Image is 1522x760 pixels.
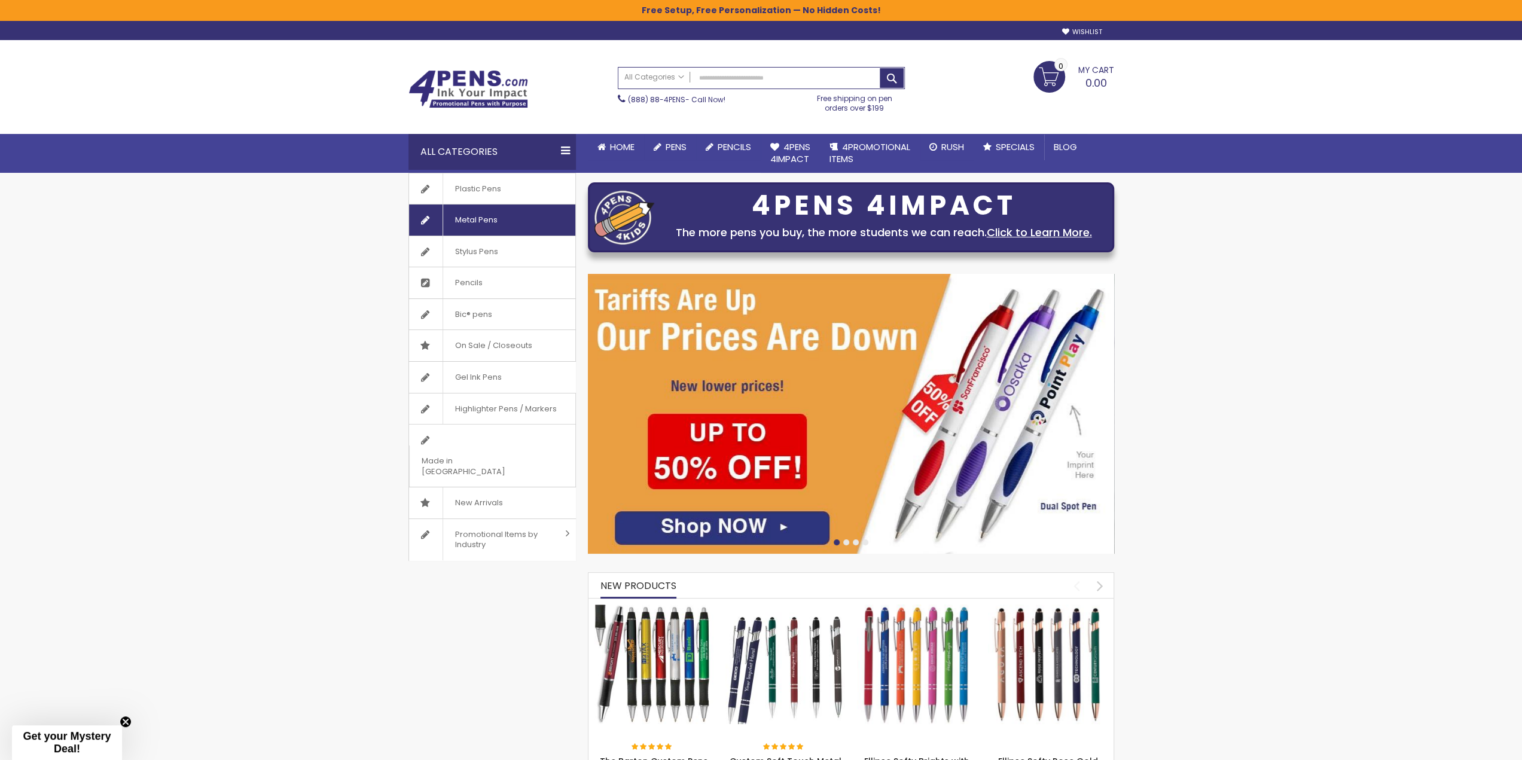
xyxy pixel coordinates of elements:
div: All Categories [408,134,576,170]
span: Rush [941,141,964,153]
div: Free shipping on pen orders over $199 [804,89,905,113]
a: 4Pens4impact [761,134,820,173]
span: Pencils [443,267,495,298]
span: Pencils [718,141,751,153]
span: 0.00 [1085,75,1107,90]
div: The more pens you buy, the more students we can reach. [660,224,1108,241]
img: 4Pens Custom Pens and Promotional Products [408,70,528,108]
a: Plastic Pens [409,173,575,205]
div: Get your Mystery Deal!Close teaser [12,725,122,760]
span: Highlighter Pens / Markers [443,393,569,425]
span: Get your Mystery Deal! [23,730,111,755]
a: Pencils [696,134,761,160]
a: Highlighter Pens / Markers [409,393,575,425]
a: Click to Learn More. [987,225,1092,240]
div: 100% [763,743,805,752]
div: next [1090,575,1111,596]
div: 4PENS 4IMPACT [660,193,1108,218]
img: /cheap-promotional-products.html [588,274,1114,554]
a: The Barton Custom Pens Special Offer [594,604,714,614]
a: Wishlist [1062,28,1102,36]
span: - Call Now! [628,94,725,105]
img: four_pen_logo.png [594,190,654,245]
a: (888) 88-4PENS [628,94,685,105]
a: Ellipse Softy Brights with Stylus Pen - Laser [857,604,977,614]
a: Made in [GEOGRAPHIC_DATA] [409,425,575,487]
a: Pens [644,134,696,160]
span: Metal Pens [443,205,510,236]
span: 0 [1059,60,1063,72]
img: Ellipse Softy Rose Gold Classic with Stylus Pen - Silver Laser [988,605,1108,724]
div: prev [1066,575,1087,596]
div: 100% [632,743,673,752]
span: 4Pens 4impact [770,141,810,165]
a: Specials [974,134,1044,160]
span: Plastic Pens [443,173,513,205]
a: Ellipse Softy Rose Gold Classic with Stylus Pen - Silver Laser [988,604,1108,614]
a: Blog [1044,134,1087,160]
a: Promotional Items by Industry [409,519,575,560]
a: Rush [920,134,974,160]
a: Home [588,134,644,160]
a: Bic® pens [409,299,575,330]
span: Blog [1054,141,1077,153]
span: Gel Ink Pens [443,362,514,393]
a: New Arrivals [409,487,575,518]
button: Close teaser [120,716,132,728]
span: New Arrivals [443,487,515,518]
span: All Categories [624,72,684,82]
a: Pencils [409,267,575,298]
img: The Barton Custom Pens Special Offer [594,605,714,724]
a: On Sale / Closeouts [409,330,575,361]
a: 0.00 0 [1033,61,1114,91]
a: 4PROMOTIONALITEMS [820,134,920,173]
span: Bic® pens [443,299,504,330]
span: Specials [996,141,1035,153]
span: Stylus Pens [443,236,510,267]
a: Metal Pens [409,205,575,236]
a: Custom Soft Touch Metal Pen - Stylus Top [725,604,845,614]
a: Stylus Pens [409,236,575,267]
span: New Products [600,579,676,593]
span: 4PROMOTIONAL ITEMS [829,141,910,165]
a: All Categories [618,68,690,87]
span: Made in [GEOGRAPHIC_DATA] [409,445,545,487]
img: Custom Soft Touch Metal Pen - Stylus Top [725,605,845,724]
span: Pens [666,141,687,153]
img: Ellipse Softy Brights with Stylus Pen - Laser [857,605,977,724]
span: Promotional Items by Industry [443,519,561,560]
a: Gel Ink Pens [409,362,575,393]
span: Home [610,141,635,153]
span: On Sale / Closeouts [443,330,544,361]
